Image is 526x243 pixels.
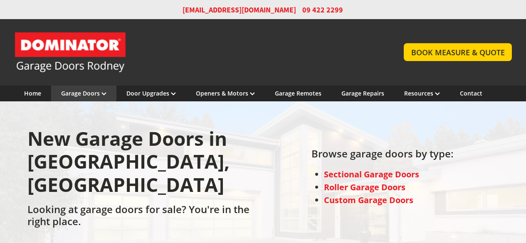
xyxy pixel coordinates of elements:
[404,43,511,61] a: BOOK MEASURE & QUOTE
[14,32,387,73] a: Garage Door and Secure Access Solutions homepage
[324,169,419,180] a: Sectional Garage Doors
[275,89,321,97] a: Garage Remotes
[27,127,259,204] h1: New Garage Doors in [GEOGRAPHIC_DATA], [GEOGRAPHIC_DATA]
[324,194,413,206] a: Custom Garage Doors
[341,89,384,97] a: Garage Repairs
[183,5,296,15] a: [EMAIL_ADDRESS][DOMAIN_NAME]
[302,5,343,15] span: 09 422 2299
[24,89,41,97] a: Home
[460,89,482,97] a: Contact
[61,89,106,97] a: Garage Doors
[311,148,454,164] h2: Browse garage doors by type:
[404,89,440,97] a: Resources
[324,182,405,193] a: Roller Garage Doors
[126,89,176,97] a: Door Upgrades
[196,89,255,97] a: Openers & Motors
[27,204,259,231] h2: Looking at garage doors for sale? You're in the right place.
